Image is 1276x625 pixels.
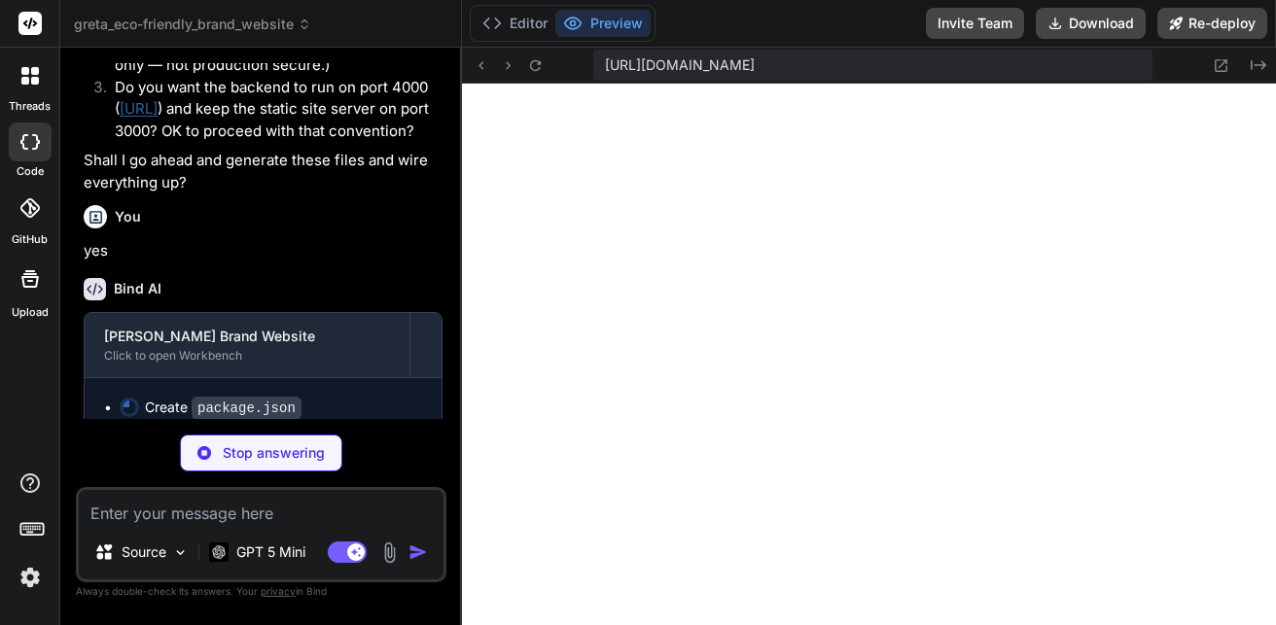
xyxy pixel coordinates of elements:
[223,443,325,463] p: Stop answering
[1036,8,1146,39] button: Download
[76,582,446,601] p: Always double-check its answers. Your in Bind
[17,163,44,180] label: code
[926,8,1024,39] button: Invite Team
[120,99,158,118] a: [URL]
[172,544,189,561] img: Pick Models
[1157,8,1267,39] button: Re-deploy
[114,279,161,298] h6: Bind AI
[236,542,305,562] p: GPT 5 Mini
[605,55,755,75] span: [URL][DOMAIN_NAME]
[104,348,390,364] div: Click to open Workbench
[145,398,301,418] div: Create
[122,542,166,562] p: Source
[209,542,229,561] img: GPT 5 Mini
[555,10,651,37] button: Preview
[115,207,141,226] h6: You
[12,304,49,321] label: Upload
[74,15,311,34] span: greta_eco-friendly_brand_website
[99,77,443,143] li: Do you want the backend to run on port 4000 ( ) and keep the static site server on port 3000? OK ...
[12,231,48,248] label: GitHub
[85,313,409,377] button: [PERSON_NAME] Brand WebsiteClick to open Workbench
[84,150,443,193] p: Shall I go ahead and generate these files and wire everything up?
[84,240,443,262] p: yes
[104,327,390,346] div: [PERSON_NAME] Brand Website
[408,542,428,562] img: icon
[475,10,555,37] button: Editor
[378,541,401,564] img: attachment
[261,585,296,597] span: privacy
[192,397,301,420] code: package.json
[14,561,47,594] img: settings
[9,98,51,115] label: threads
